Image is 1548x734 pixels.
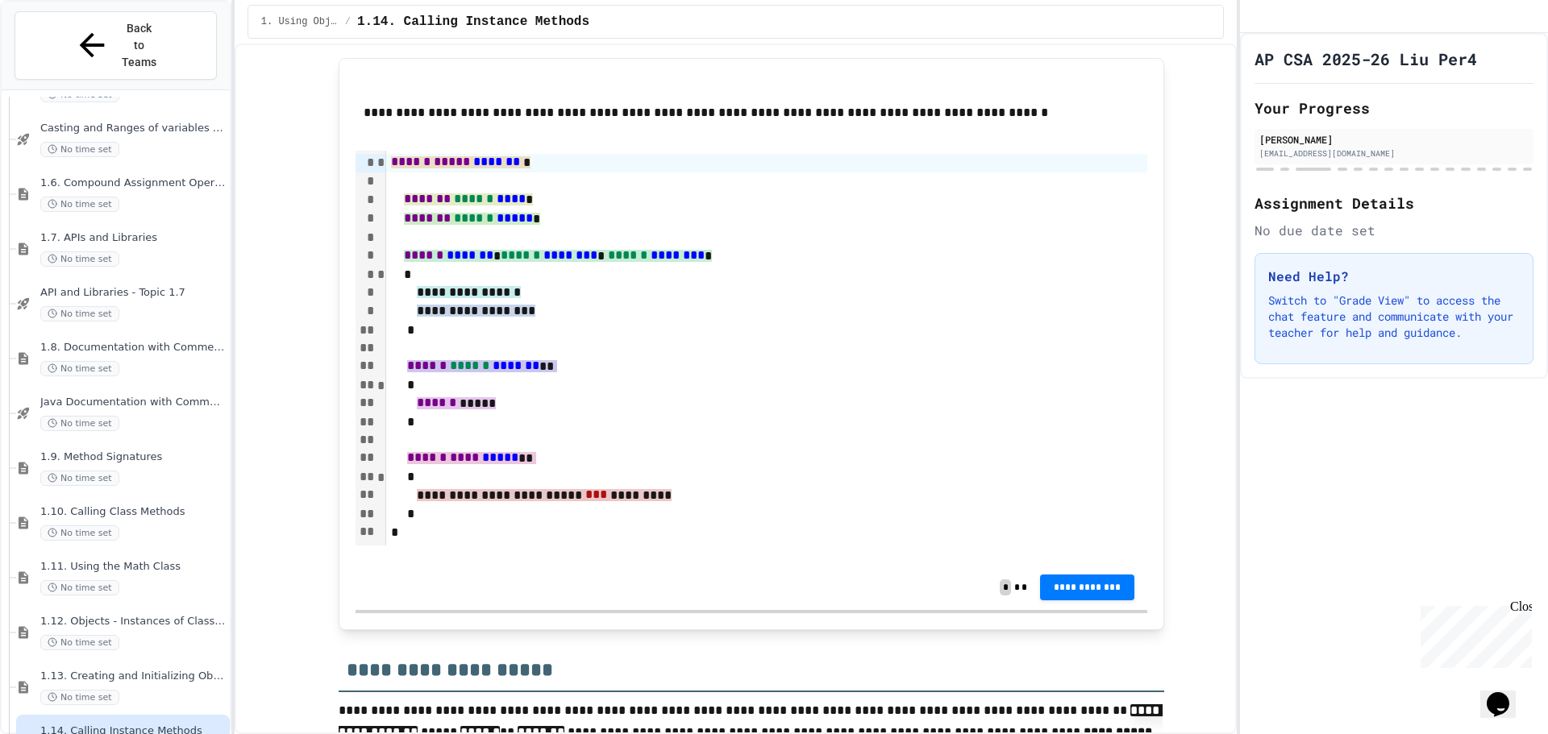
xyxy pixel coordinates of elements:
[15,11,217,80] button: Back to Teams
[40,560,227,574] span: 1.11. Using the Math Class
[1255,221,1533,240] div: No due date set
[40,670,227,683] span: 1.13. Creating and Initializing Objects: Constructors
[1259,147,1529,160] div: [EMAIL_ADDRESS][DOMAIN_NAME]
[1259,132,1529,147] div: [PERSON_NAME]
[1255,48,1477,70] h1: AP CSA 2025-26 Liu Per4
[1255,97,1533,119] h2: Your Progress
[1255,192,1533,214] h2: Assignment Details
[40,690,119,705] span: No time set
[40,176,227,190] span: 1.6. Compound Assignment Operators
[345,15,351,28] span: /
[6,6,111,102] div: Chat with us now!Close
[40,142,119,157] span: No time set
[40,635,119,650] span: No time set
[1268,267,1520,286] h3: Need Help?
[40,361,119,376] span: No time set
[40,306,119,321] span: No time set
[40,525,119,541] span: No time set
[1414,599,1532,668] iframe: chat widget
[40,416,119,431] span: No time set
[40,471,119,486] span: No time set
[40,396,227,409] span: Java Documentation with Comments - Topic 1.8
[357,12,589,31] span: 1.14. Calling Instance Methods
[40,231,227,245] span: 1.7. APIs and Libraries
[40,122,227,135] span: Casting and Ranges of variables - Quiz
[1268,292,1520,341] p: Switch to "Grade View" to access the chat feature and communicate with your teacher for help and ...
[40,450,227,464] span: 1.9. Method Signatures
[40,197,119,212] span: No time set
[40,341,227,355] span: 1.8. Documentation with Comments and Preconditions
[40,580,119,595] span: No time set
[120,20,158,71] span: Back to Teams
[261,15,339,28] span: 1. Using Objects and Methods
[40,505,227,519] span: 1.10. Calling Class Methods
[40,286,227,300] span: API and Libraries - Topic 1.7
[40,615,227,628] span: 1.12. Objects - Instances of Classes
[1480,670,1532,718] iframe: chat widget
[40,251,119,267] span: No time set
